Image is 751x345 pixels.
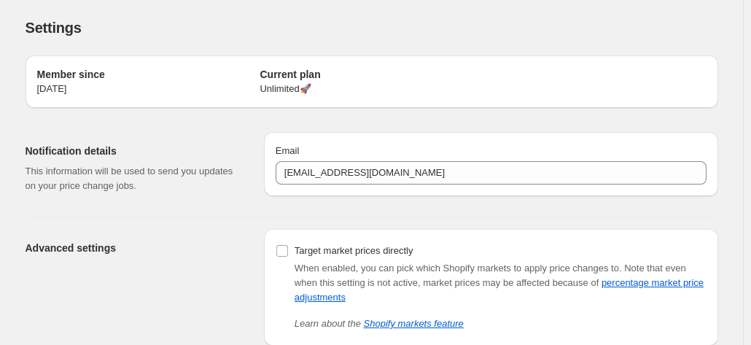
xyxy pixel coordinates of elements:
h2: Notification details [26,144,241,158]
i: Learn about the [295,318,464,329]
p: This information will be used to send you updates on your price change jobs. [26,164,241,193]
p: [DATE] [37,82,260,96]
span: Settings [26,20,82,36]
h2: Member since [37,67,260,82]
span: When enabled, you can pick which Shopify markets to apply price changes to. [295,263,622,274]
h2: Current plan [260,67,483,82]
span: Note that even when this setting is not active, market prices may be affected because of [295,263,704,303]
span: Target market prices directly [295,245,413,256]
a: Shopify markets feature [364,318,464,329]
p: Unlimited 🚀 [260,82,483,96]
span: Email [276,145,300,156]
h2: Advanced settings [26,241,241,255]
